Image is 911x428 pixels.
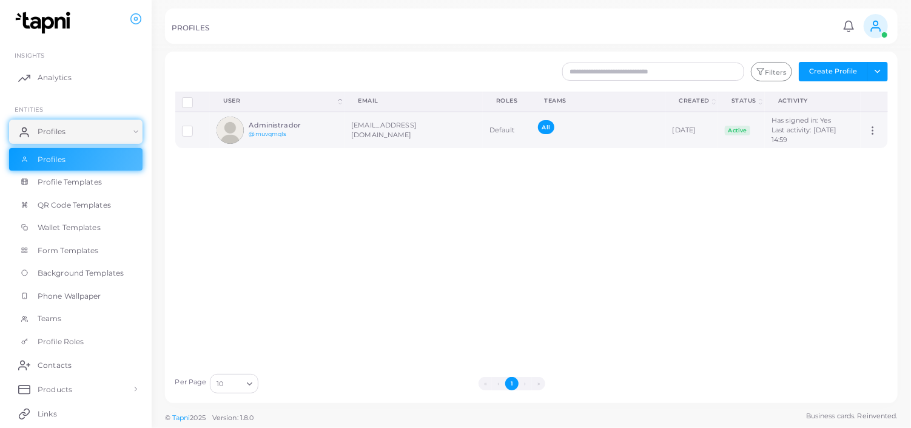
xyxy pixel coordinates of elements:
a: Form Templates [9,239,143,262]
span: Analytics [38,72,72,83]
a: Profiles [9,120,143,144]
span: Active [725,126,750,135]
label: Per Page [175,378,207,387]
span: Business cards. Reinvented. [806,411,898,421]
span: Last activity: [DATE] 14:59 [771,126,836,144]
span: QR Code Templates [38,200,111,211]
button: Create Profile [799,62,868,81]
span: 10 [217,378,223,390]
a: Profile Templates [9,171,143,194]
span: Profiles [38,154,66,165]
img: avatar [217,117,244,144]
span: Background Templates [38,268,124,279]
button: Go to page 1 [505,377,519,390]
span: Has signed in: Yes [771,116,831,124]
div: Roles [496,97,518,105]
span: © [165,413,254,423]
span: INSIGHTS [15,52,44,59]
img: logo [11,12,78,34]
div: Status [731,97,756,105]
span: All [538,120,554,134]
span: Profile Roles [38,336,84,347]
span: Links [38,409,57,420]
span: Teams [38,313,62,324]
a: Phone Wallpaper [9,285,143,308]
button: Filters [751,62,792,81]
div: Created [679,97,710,105]
a: Profiles [9,148,143,171]
a: Wallet Templates [9,216,143,239]
a: Products [9,377,143,401]
a: Links [9,401,143,426]
h5: PROFILES [172,24,209,32]
span: Version: 1.8.0 [212,413,254,422]
td: [DATE] [666,112,719,148]
span: ENTITIES [15,106,43,113]
td: Default [483,112,531,148]
span: Contacts [38,360,72,371]
span: Profiles [38,126,66,137]
div: Search for option [210,374,258,393]
a: Profile Roles [9,330,143,353]
span: Profile Templates [38,177,102,188]
ul: Pagination [261,377,762,390]
a: Analytics [9,66,143,90]
input: Search for option [224,377,242,390]
div: Email [358,97,469,105]
th: Row-selection [175,92,210,112]
span: Products [38,384,72,395]
h6: Administrador [249,121,338,129]
span: Form Templates [38,245,99,256]
td: [EMAIL_ADDRESS][DOMAIN_NAME] [345,112,483,148]
span: Phone Wallpaper [38,291,101,302]
th: Action [861,92,887,112]
a: QR Code Templates [9,194,143,217]
a: Background Templates [9,262,143,285]
a: @muvqmqls [249,131,287,137]
div: Teams [545,97,653,105]
a: Contacts [9,353,143,377]
span: 2025 [190,413,205,423]
div: User [223,97,336,105]
a: Tapni [172,413,190,422]
div: activity [778,97,847,105]
span: Wallet Templates [38,222,101,233]
a: Teams [9,307,143,330]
